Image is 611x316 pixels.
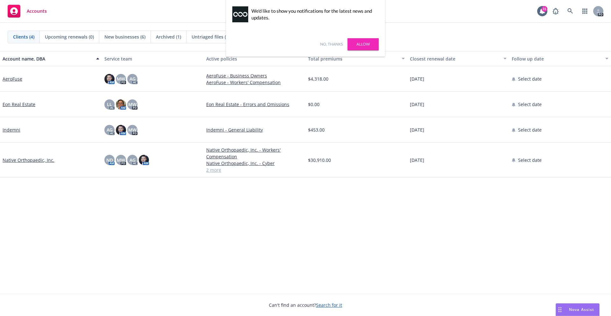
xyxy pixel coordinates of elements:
[410,101,424,108] span: [DATE]
[3,157,54,163] a: Native Orthopaedic, Inc.
[104,55,201,62] div: Service team
[251,8,376,21] div: We'd like to show you notifications for the latest news and updates.
[556,303,600,316] button: Nova Assist
[3,75,22,82] a: AeroFuse
[3,55,92,62] div: Account name, DBA
[206,55,303,62] div: Active policies
[579,5,591,18] a: Switch app
[27,9,47,14] span: Accounts
[192,33,230,40] span: Untriaged files (0)
[518,101,542,108] span: Select date
[206,101,303,108] a: Eon Real Estate - Errors and Omissions
[316,302,342,308] a: Search for it
[130,157,136,163] span: AG
[269,302,342,308] span: Can't find an account?
[107,126,113,133] span: AG
[556,304,564,316] div: Drag to move
[102,51,204,66] button: Service team
[308,126,325,133] span: $453.00
[206,147,303,160] a: Native Orthopaedic, Inc. - Workers' Compensation
[308,55,398,62] div: Total premiums
[512,55,601,62] div: Follow up date
[116,99,126,110] img: photo
[5,2,49,20] a: Accounts
[410,75,424,82] span: [DATE]
[407,51,509,66] button: Closest renewal date
[305,51,407,66] button: Total premiums
[509,51,611,66] button: Follow up date
[107,101,112,108] span: LL
[116,125,126,135] img: photo
[3,126,20,133] a: Indemni
[410,157,424,163] span: [DATE]
[308,101,320,108] span: $0.00
[106,157,113,163] span: ND
[156,33,181,40] span: Archived (1)
[206,160,303,167] a: Native Orthopaedic, Inc. - Cyber
[320,41,343,47] a: No, thanks
[128,101,137,108] span: MW
[569,307,594,312] span: Nova Assist
[410,55,500,62] div: Closest renewal date
[564,5,577,18] a: Search
[518,126,542,133] span: Select date
[206,126,303,133] a: Indemni - General Liability
[3,101,35,108] a: Eon Real Estate
[104,74,115,84] img: photo
[549,5,562,18] a: Report a Bug
[130,75,136,82] span: AG
[206,167,303,173] a: 2 more
[518,157,542,163] span: Select date
[128,126,137,133] span: MW
[410,126,424,133] span: [DATE]
[139,155,149,165] img: photo
[542,6,547,12] div: 31
[308,157,331,163] span: $30,910.00
[117,157,125,163] span: MW
[518,75,542,82] span: Select date
[13,33,34,40] span: Clients (4)
[206,79,303,86] a: AeroFuse - Workers' Compensation
[348,38,379,50] a: Allow
[308,75,328,82] span: $4,318.00
[204,51,305,66] button: Active policies
[104,33,145,40] span: New businesses (6)
[117,75,125,82] span: MW
[45,33,94,40] span: Upcoming renewals (0)
[206,72,303,79] a: AeroFuse - Business Owners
